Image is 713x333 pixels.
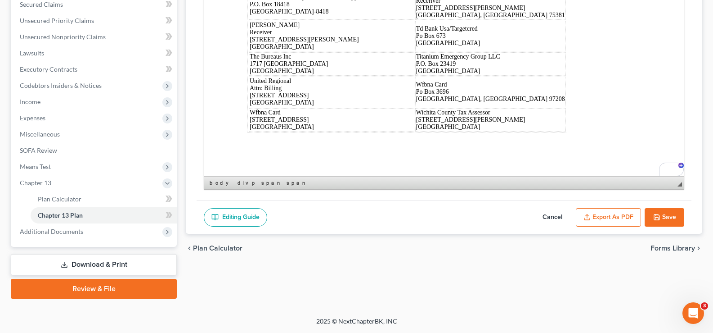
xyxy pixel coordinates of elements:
[250,178,259,187] a: p element
[204,208,267,227] a: Editing Guide
[285,178,309,187] a: span element
[212,52,276,73] span: Td Bank Usa/Targetcred Po Box 673 [GEOGRAPHIC_DATA]
[100,317,613,333] div: 2025 © NextChapterBK, INC
[13,142,177,159] a: SOFA Review
[20,179,51,187] span: Chapter 13
[186,245,242,252] button: chevron_left Plan Calculator
[186,245,193,252] i: chevron_left
[212,80,296,101] span: Titanium Emergency Group LLC P.O. Box 23419 [GEOGRAPHIC_DATA]
[260,178,284,187] a: span element
[212,136,321,157] span: Wichita County Tax Assessor [STREET_ADDRESS][PERSON_NAME] [GEOGRAPHIC_DATA]
[13,13,177,29] a: Unsecured Priority Claims
[533,208,572,227] button: Cancel
[701,302,708,310] span: 3
[682,302,704,324] iframe: Intercom live chat
[650,245,695,252] span: Forms Library
[13,29,177,45] a: Unsecured Nonpriority Claims
[20,130,60,138] span: Miscellaneous
[193,245,242,252] span: Plan Calculator
[212,17,361,45] span: [PERSON_NAME] Receriver [STREET_ADDRESS][PERSON_NAME] [GEOGRAPHIC_DATA], [GEOGRAPHIC_DATA] 75381
[20,0,63,8] span: Secured Claims
[11,254,177,275] a: Download & Print
[650,245,702,252] button: Forms Library chevron_right
[20,228,83,235] span: Additional Documents
[20,98,40,105] span: Income
[576,208,641,227] button: Export as PDF
[20,65,77,73] span: Executory Contracts
[20,163,51,170] span: Means Test
[20,33,106,41] span: Unsecured Nonpriority Claims
[695,245,702,252] i: chevron_right
[45,104,110,132] span: United Regional Attn: Billing [STREET_ADDRESS] [GEOGRAPHIC_DATA]
[212,108,361,129] span: Wfbna Card Po Box 3696 [GEOGRAPHIC_DATA], [GEOGRAPHIC_DATA] 97208
[13,61,177,78] a: Executory Contracts
[31,207,177,224] a: Chapter 13 Plan
[45,80,124,101] span: The Bureaus Inc 1717 [GEOGRAPHIC_DATA] [GEOGRAPHIC_DATA]
[208,178,235,187] a: body element
[20,82,102,89] span: Codebtors Insiders & Notices
[677,182,682,187] span: Resize
[20,17,94,24] span: Unsecured Priority Claims
[20,114,45,122] span: Expenses
[45,48,155,77] span: [PERSON_NAME] Receiver [STREET_ADDRESS][PERSON_NAME] [GEOGRAPHIC_DATA]
[38,195,81,203] span: Plan Calculator
[13,45,177,61] a: Lawsuits
[45,136,110,157] span: Wfbna Card [STREET_ADDRESS] [GEOGRAPHIC_DATA]
[38,211,83,219] span: Chapter 13 Plan
[20,49,44,57] span: Lawsuits
[236,178,249,187] a: div element
[645,208,684,227] button: Save
[11,279,177,299] a: Review & File
[31,191,177,207] a: Plan Calculator
[20,146,57,154] span: SOFA Review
